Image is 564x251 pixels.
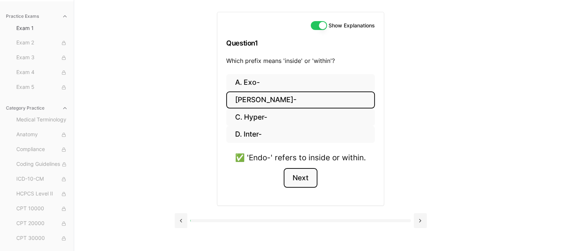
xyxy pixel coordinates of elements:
span: Exam 1 [16,24,68,32]
button: C. Hyper- [226,108,375,126]
button: HCPCS Level II [13,188,71,200]
span: CPT 30000 [16,234,68,242]
button: Compliance [13,144,71,155]
button: D. Inter- [226,126,375,143]
button: CPT 10000 [13,203,71,215]
span: CPT 10000 [16,205,68,213]
span: Compliance [16,145,68,154]
button: Exam 4 [13,67,71,78]
span: Exam 5 [16,83,68,91]
span: HCPCS Level II [16,190,68,198]
span: CPT 20000 [16,220,68,228]
span: Exam 4 [16,68,68,77]
button: Exam 5 [13,81,71,93]
button: CPT 30000 [13,232,71,244]
span: Exam 3 [16,54,68,62]
span: Medical Terminology [16,116,68,124]
button: A. Exo- [226,74,375,91]
button: Practice Exams [3,10,71,22]
span: Anatomy [16,131,68,139]
button: Medical Terminology [13,114,71,126]
button: Coding Guidelines [13,158,71,170]
button: Category Practice [3,102,71,114]
button: Exam 2 [13,37,71,49]
button: Anatomy [13,129,71,141]
button: CPT 20000 [13,218,71,230]
button: [PERSON_NAME]- [226,91,375,109]
h3: Question 1 [226,32,375,54]
label: Show Explanations [329,23,375,28]
span: Coding Guidelines [16,160,68,168]
div: ✅ 'Endo-' refers to inside or within. [235,152,366,163]
p: Which prefix means 'inside' or 'within'? [226,56,375,65]
button: ICD-10-CM [13,173,71,185]
span: Exam 2 [16,39,68,47]
button: Exam 1 [13,22,71,34]
button: Exam 3 [13,52,71,64]
button: Next [284,168,317,188]
span: ICD-10-CM [16,175,68,183]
